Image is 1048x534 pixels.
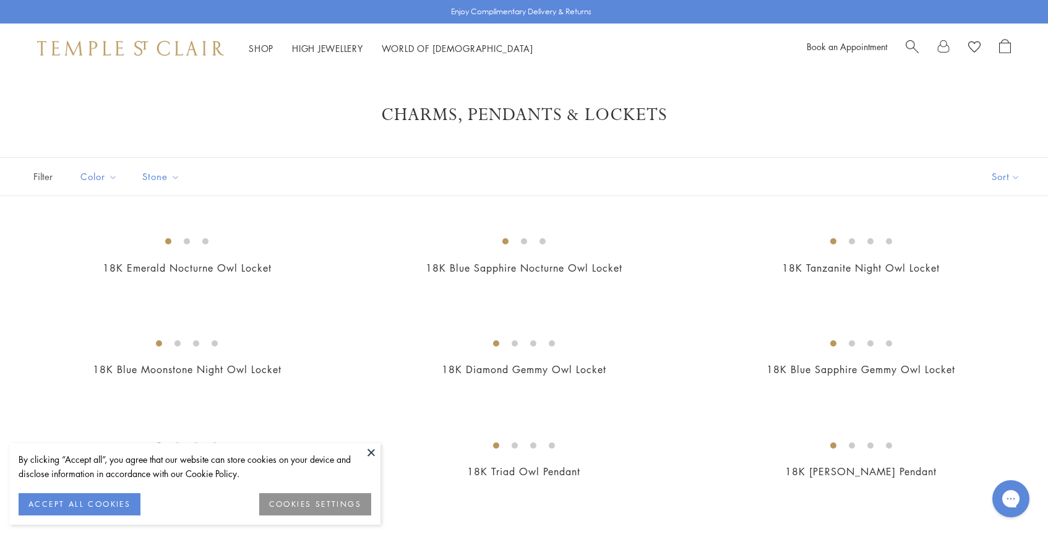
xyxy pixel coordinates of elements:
iframe: Gorgias live chat messenger [986,476,1036,522]
a: Open Shopping Bag [999,39,1011,58]
a: 18K Diamond Gemmy Owl Locket [442,363,606,376]
img: Temple St. Clair [37,41,224,56]
a: High JewelleryHigh Jewellery [292,42,363,54]
button: Show sort by [964,158,1048,196]
a: 18K [PERSON_NAME] Pendant [785,465,937,478]
a: ShopShop [249,42,273,54]
a: 18K Triad Owl Pendant [467,465,580,478]
p: Enjoy Complimentary Delivery & Returns [451,6,591,18]
a: 18K Emerald Nocturne Owl Locket [103,261,272,275]
div: By clicking “Accept all”, you agree that our website can store cookies on your device and disclos... [19,452,371,481]
button: ACCEPT ALL COOKIES [19,493,140,515]
h1: Charms, Pendants & Lockets [49,104,999,126]
span: Color [74,169,127,184]
a: 18K Blue Sapphire Nocturne Owl Locket [426,261,622,275]
a: Search [906,39,919,58]
a: World of [DEMOGRAPHIC_DATA]World of [DEMOGRAPHIC_DATA] [382,42,533,54]
button: Stone [133,163,189,191]
button: COOKIES SETTINGS [259,493,371,515]
button: Color [71,163,127,191]
a: View Wishlist [968,39,981,58]
a: 18K Tanzanite Night Owl Locket [782,261,940,275]
a: 18K Blue Sapphire Gemmy Owl Locket [767,363,955,376]
a: 18K Blue Moonstone Night Owl Locket [93,363,281,376]
a: Book an Appointment [807,40,887,53]
nav: Main navigation [249,41,533,56]
span: Stone [136,169,189,184]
